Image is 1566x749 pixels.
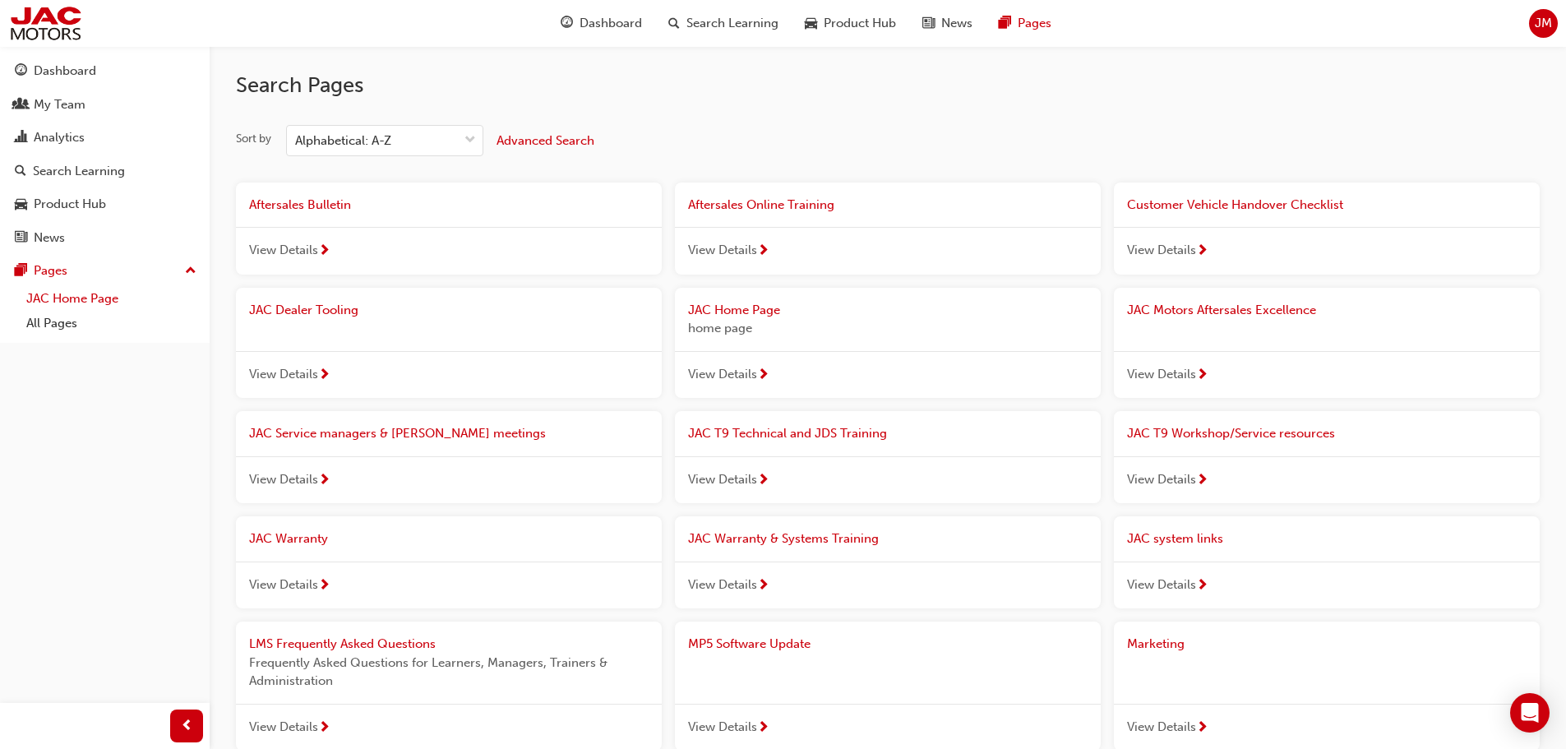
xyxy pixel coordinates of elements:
[249,636,436,651] span: LMS Frequently Asked Questions
[668,13,680,34] span: search-icon
[1196,721,1208,736] span: next-icon
[236,183,662,275] a: Aftersales BulletinView Details
[1114,183,1540,275] a: Customer Vehicle Handover ChecklistView Details
[757,721,769,736] span: next-icon
[1127,426,1335,441] span: JAC T9 Workshop/Service resources
[7,53,203,256] button: DashboardMy TeamAnalyticsSearch LearningProduct HubNews
[688,365,757,384] span: View Details
[464,130,476,151] span: down-icon
[757,579,769,594] span: next-icon
[34,195,106,214] div: Product Hub
[1196,579,1208,594] span: next-icon
[561,13,573,34] span: guage-icon
[249,718,318,737] span: View Details
[1127,197,1343,212] span: Customer Vehicle Handover Checklist
[33,162,125,181] div: Search Learning
[688,576,757,594] span: View Details
[20,286,203,312] a: JAC Home Page
[34,229,65,247] div: News
[249,654,649,691] span: Frequently Asked Questions for Learners, Managers, Trainers & Administration
[34,62,96,81] div: Dashboard
[181,716,193,737] span: prev-icon
[318,368,330,383] span: next-icon
[318,474,330,488] span: next-icon
[1127,470,1196,489] span: View Details
[688,470,757,489] span: View Details
[7,123,203,153] a: Analytics
[249,365,318,384] span: View Details
[15,131,27,146] span: chart-icon
[318,244,330,259] span: next-icon
[675,411,1101,503] a: JAC T9 Technical and JDS TrainingView Details
[1127,718,1196,737] span: View Details
[7,56,203,86] a: Dashboard
[34,261,67,280] div: Pages
[547,7,655,40] a: guage-iconDashboard
[15,231,27,246] span: news-icon
[1196,368,1208,383] span: next-icon
[999,13,1011,34] span: pages-icon
[236,131,271,147] div: Sort by
[236,516,662,608] a: JAC WarrantyView Details
[688,531,879,546] span: JAC Warranty & Systems Training
[249,531,328,546] span: JAC Warranty
[8,5,83,42] img: jac-portal
[318,579,330,594] span: next-icon
[688,319,1088,338] span: home page
[1196,244,1208,259] span: next-icon
[249,470,318,489] span: View Details
[1127,241,1196,260] span: View Details
[922,13,935,34] span: news-icon
[986,7,1065,40] a: pages-iconPages
[686,14,778,33] span: Search Learning
[7,256,203,286] button: Pages
[7,90,203,120] a: My Team
[295,132,391,150] div: Alphabetical: A-Z
[757,368,769,383] span: next-icon
[1114,288,1540,399] a: JAC Motors Aftersales ExcellenceView Details
[236,72,1540,99] h2: Search Pages
[909,7,986,40] a: news-iconNews
[688,718,757,737] span: View Details
[688,197,834,212] span: Aftersales Online Training
[249,576,318,594] span: View Details
[941,14,972,33] span: News
[688,426,887,441] span: JAC T9 Technical and JDS Training
[7,156,203,187] a: Search Learning
[1127,531,1223,546] span: JAC system links
[688,241,757,260] span: View Details
[249,241,318,260] span: View Details
[236,411,662,503] a: JAC Service managers & [PERSON_NAME] meetingsView Details
[1127,576,1196,594] span: View Details
[34,95,85,114] div: My Team
[675,183,1101,275] a: Aftersales Online TrainingView Details
[1127,365,1196,384] span: View Details
[688,303,780,317] span: JAC Home Page
[792,7,909,40] a: car-iconProduct Hub
[1196,474,1208,488] span: next-icon
[249,197,351,212] span: Aftersales Bulletin
[249,426,546,441] span: JAC Service managers & [PERSON_NAME] meetings
[580,14,642,33] span: Dashboard
[757,474,769,488] span: next-icon
[1114,516,1540,608] a: JAC system linksView Details
[675,516,1101,608] a: JAC Warranty & Systems TrainingView Details
[688,636,811,651] span: MP5 Software Update
[15,164,26,179] span: search-icon
[185,261,196,282] span: up-icon
[1535,14,1552,33] span: JM
[15,264,27,279] span: pages-icon
[805,13,817,34] span: car-icon
[824,14,896,33] span: Product Hub
[757,244,769,259] span: next-icon
[34,128,85,147] div: Analytics
[1018,14,1051,33] span: Pages
[15,98,27,113] span: people-icon
[1114,411,1540,503] a: JAC T9 Workshop/Service resourcesView Details
[236,288,662,399] a: JAC Dealer ToolingView Details
[497,125,594,156] button: Advanced Search
[249,303,358,317] span: JAC Dealer Tooling
[20,311,203,336] a: All Pages
[655,7,792,40] a: search-iconSearch Learning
